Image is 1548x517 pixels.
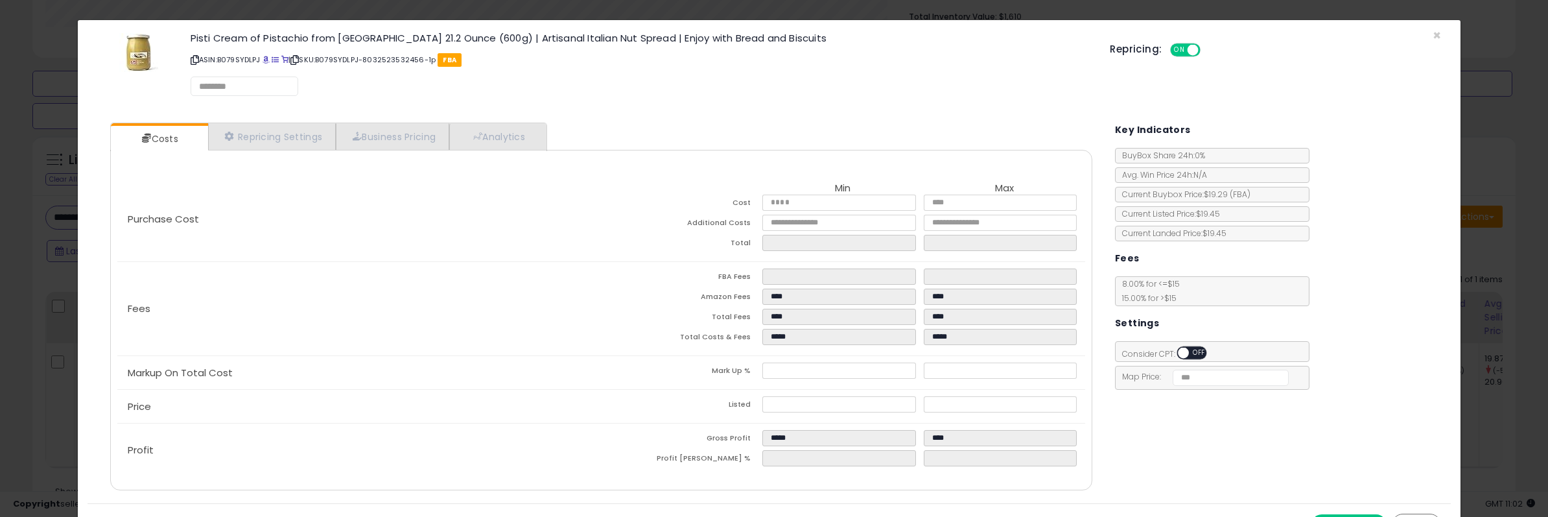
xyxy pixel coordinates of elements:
[601,195,762,215] td: Cost
[601,309,762,329] td: Total Fees
[438,53,462,67] span: FBA
[208,123,336,150] a: Repricing Settings
[1110,44,1162,54] h5: Repricing:
[1116,208,1220,219] span: Current Listed Price: $19.45
[191,49,1091,70] p: ASIN: B079SYDLPJ | SKU: B079SYDLPJ-8032523532456-1p
[601,235,762,255] td: Total
[117,402,602,412] p: Price
[336,123,449,150] a: Business Pricing
[1115,250,1140,267] h5: Fees
[1116,228,1226,239] span: Current Landed Price: $19.45
[601,269,762,289] td: FBA Fees
[1171,45,1188,56] span: ON
[272,54,279,65] a: All offer listings
[117,445,602,455] p: Profit
[1204,189,1250,200] span: $19.29
[601,329,762,349] td: Total Costs & Fees
[117,368,602,378] p: Markup On Total Cost
[601,289,762,309] td: Amazon Fees
[263,54,270,65] a: BuyBox page
[1116,189,1250,200] span: Current Buybox Price:
[117,214,602,224] p: Purchase Cost
[111,126,207,152] a: Costs
[1198,45,1219,56] span: OFF
[762,183,924,195] th: Min
[1116,278,1180,304] span: 8.00 % for <= $15
[1433,26,1441,45] span: ×
[1116,348,1224,359] span: Consider CPT:
[601,450,762,470] td: Profit [PERSON_NAME] %
[281,54,288,65] a: Your listing only
[1116,371,1289,382] span: Map Price:
[1116,169,1207,180] span: Avg. Win Price 24h: N/A
[1230,189,1250,200] span: ( FBA )
[601,363,762,383] td: Mark Up %
[449,123,545,150] a: Analytics
[1115,122,1191,138] h5: Key Indicators
[601,396,762,416] td: Listed
[1189,348,1210,359] span: OFF
[117,304,602,314] p: Fees
[924,183,1085,195] th: Max
[191,33,1091,43] h3: Pisti Cream of Pistachio from [GEOGRAPHIC_DATA] 21.2 Ounce (600g) | Artisanal Italian Nut Spread ...
[601,215,762,235] td: Additional Costs
[1116,150,1205,161] span: BuyBox Share 24h: 0%
[601,430,762,450] td: Gross Profit
[1115,315,1159,331] h5: Settings
[119,33,158,72] img: 31JEiL5E33L._SL60_.jpg
[1116,293,1177,304] span: 15.00 % for > $15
